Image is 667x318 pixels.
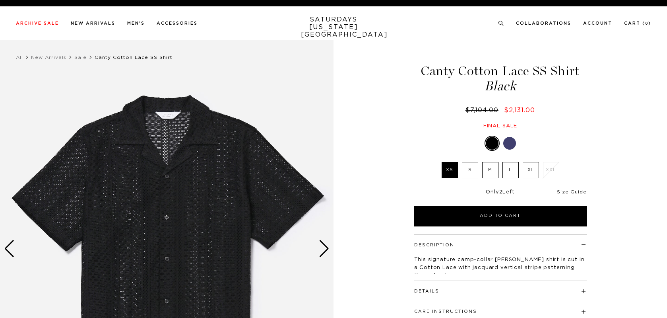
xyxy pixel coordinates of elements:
a: All [16,55,23,60]
a: Archive Sale [16,21,59,25]
span: $2,131.00 [504,107,535,113]
a: Accessories [157,21,198,25]
div: Final sale [413,123,588,129]
small: 0 [645,22,648,25]
div: Only Left [414,189,587,196]
span: Canty Cotton Lace SS Shirt [95,55,173,60]
a: Size Guide [557,189,586,194]
a: New Arrivals [31,55,66,60]
a: Sale [74,55,87,60]
button: Description [414,243,454,247]
div: Previous slide [4,240,15,258]
a: SATURDAYS[US_STATE][GEOGRAPHIC_DATA] [301,16,366,39]
button: Care Instructions [414,309,477,314]
a: Collaborations [516,21,571,25]
span: 2 [499,189,503,195]
a: Account [583,21,612,25]
button: Add to Cart [414,206,587,226]
a: New Arrivals [71,21,115,25]
label: M [482,162,498,178]
a: Men's [127,21,145,25]
span: Black [413,80,588,93]
label: XL [523,162,539,178]
label: L [502,162,519,178]
p: This signature camp-collar [PERSON_NAME] shirt is cut in a Cotton Lace with jacquard vertical str... [414,256,587,280]
div: Next slide [319,240,330,258]
label: S [462,162,478,178]
label: XS [442,162,458,178]
del: $7,104.00 [465,107,502,113]
h1: Canty Cotton Lace SS Shirt [413,64,588,93]
button: Details [414,289,439,293]
a: Cart (0) [624,21,651,25]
